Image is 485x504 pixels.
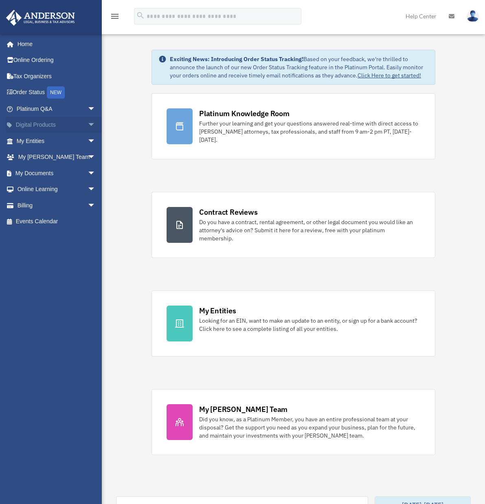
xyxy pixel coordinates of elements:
a: Tax Organizers [6,68,108,84]
a: My [PERSON_NAME] Team Did you know, as a Platinum Member, you have an entire professional team at... [151,389,435,455]
div: Looking for an EIN, want to make an update to an entity, or sign up for a bank account? Click her... [199,317,420,333]
i: menu [110,11,120,21]
a: My Entitiesarrow_drop_down [6,133,108,149]
span: arrow_drop_down [88,165,104,182]
div: Further your learning and get your questions answered real-time with direct access to [PERSON_NAM... [199,119,420,144]
a: Home [6,36,104,52]
a: menu [110,14,120,21]
div: NEW [47,86,65,99]
strong: Exciting News: Introducing Order Status Tracking! [170,55,303,63]
div: Did you know, as a Platinum Member, you have an entire professional team at your disposal? Get th... [199,415,420,440]
a: Online Ordering [6,52,108,68]
span: arrow_drop_down [88,117,104,134]
img: User Pic [467,10,479,22]
a: Events Calendar [6,213,108,230]
a: Platinum Q&Aarrow_drop_down [6,101,108,117]
a: My [PERSON_NAME] Teamarrow_drop_down [6,149,108,165]
a: Digital Productsarrow_drop_down [6,117,108,133]
a: Billingarrow_drop_down [6,197,108,213]
a: Platinum Knowledge Room Further your learning and get your questions answered real-time with dire... [151,93,435,159]
a: Contract Reviews Do you have a contract, rental agreement, or other legal document you would like... [151,192,435,258]
span: arrow_drop_down [88,149,104,166]
a: Order StatusNEW [6,84,108,101]
span: arrow_drop_down [88,181,104,198]
span: arrow_drop_down [88,133,104,150]
a: My Entities Looking for an EIN, want to make an update to an entity, or sign up for a bank accoun... [151,291,435,357]
img: Anderson Advisors Platinum Portal [4,10,77,26]
a: Online Learningarrow_drop_down [6,181,108,198]
div: Do you have a contract, rental agreement, or other legal document you would like an attorney's ad... [199,218,420,242]
a: My Documentsarrow_drop_down [6,165,108,181]
span: arrow_drop_down [88,197,104,214]
div: My [PERSON_NAME] Team [199,404,287,414]
div: Contract Reviews [199,207,257,217]
div: Platinum Knowledge Room [199,108,290,119]
div: My Entities [199,306,236,316]
i: search [136,11,145,20]
div: Based on your feedback, we're thrilled to announce the launch of our new Order Status Tracking fe... [170,55,428,79]
a: Click Here to get started! [358,72,421,79]
span: arrow_drop_down [88,101,104,117]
